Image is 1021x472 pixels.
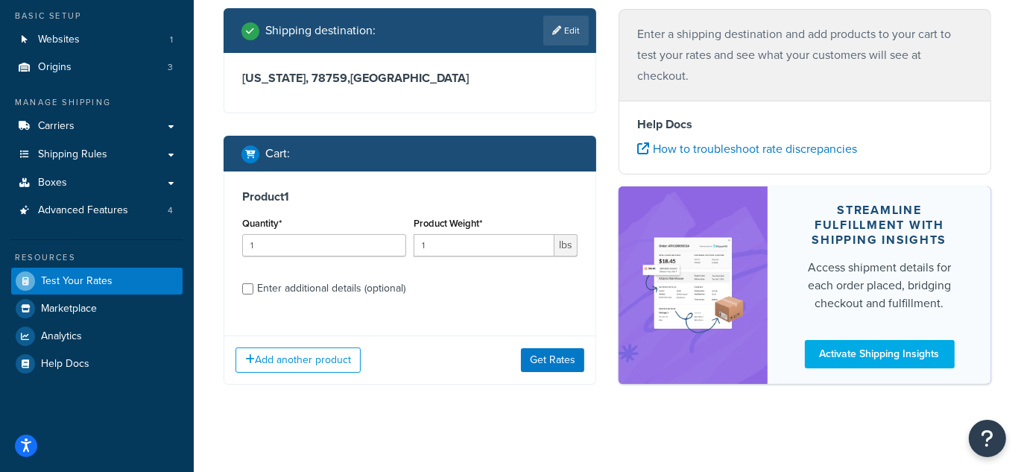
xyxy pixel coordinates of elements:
label: Quantity* [242,218,282,229]
div: Manage Shipping [11,96,183,109]
span: lbs [554,234,578,257]
p: Enter a shipping destination and add products to your cart to test your rates and see what your c... [637,24,973,86]
span: 4 [168,204,173,217]
input: 0 [242,234,406,257]
a: Edit [543,16,589,45]
li: Websites [11,26,183,54]
span: Carriers [38,120,75,133]
li: Advanced Features [11,197,183,224]
div: Access shipment details for each order placed, bridging checkout and fulfillment. [803,258,955,312]
span: Analytics [41,330,82,343]
label: Product Weight* [414,218,482,229]
a: Activate Shipping Insights [805,339,955,368]
div: Resources [11,251,183,264]
h3: Product 1 [242,189,578,204]
h4: Help Docs [637,116,973,133]
span: Shipping Rules [38,148,107,161]
input: 0.00 [414,234,554,257]
li: Origins [11,54,183,81]
span: 1 [170,34,173,46]
span: Advanced Features [38,204,128,217]
span: Boxes [38,177,67,189]
span: Origins [38,61,72,74]
a: Websites1 [11,26,183,54]
span: Marketplace [41,303,97,315]
span: Websites [38,34,80,46]
a: Marketplace [11,295,183,322]
a: Test Your Rates [11,268,183,295]
div: Streamline Fulfillment with Shipping Insights [803,202,955,247]
a: Carriers [11,113,183,140]
span: Test Your Rates [41,275,113,288]
a: Analytics [11,323,183,350]
div: Basic Setup [11,10,183,22]
span: 3 [168,61,173,74]
button: Open Resource Center [969,420,1006,457]
input: Enter additional details (optional) [242,283,253,295]
div: Enter additional details (optional) [257,278,405,299]
span: Help Docs [41,358,89,371]
a: Help Docs [11,350,183,377]
h2: Shipping destination : [265,24,376,37]
a: How to troubleshoot rate discrepancies [637,140,857,157]
button: Add another product [236,347,361,373]
button: Get Rates [521,348,584,372]
a: Shipping Rules [11,141,183,169]
a: Boxes [11,169,183,197]
a: Origins3 [11,54,183,81]
h3: [US_STATE], 78759 , [GEOGRAPHIC_DATA] [242,71,578,86]
a: Advanced Features4 [11,197,183,224]
h2: Cart : [265,147,290,160]
img: feature-image-si-e24932ea9b9fcd0ff835db86be1ff8d589347e8876e1638d903ea230a36726be.png [641,209,745,362]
